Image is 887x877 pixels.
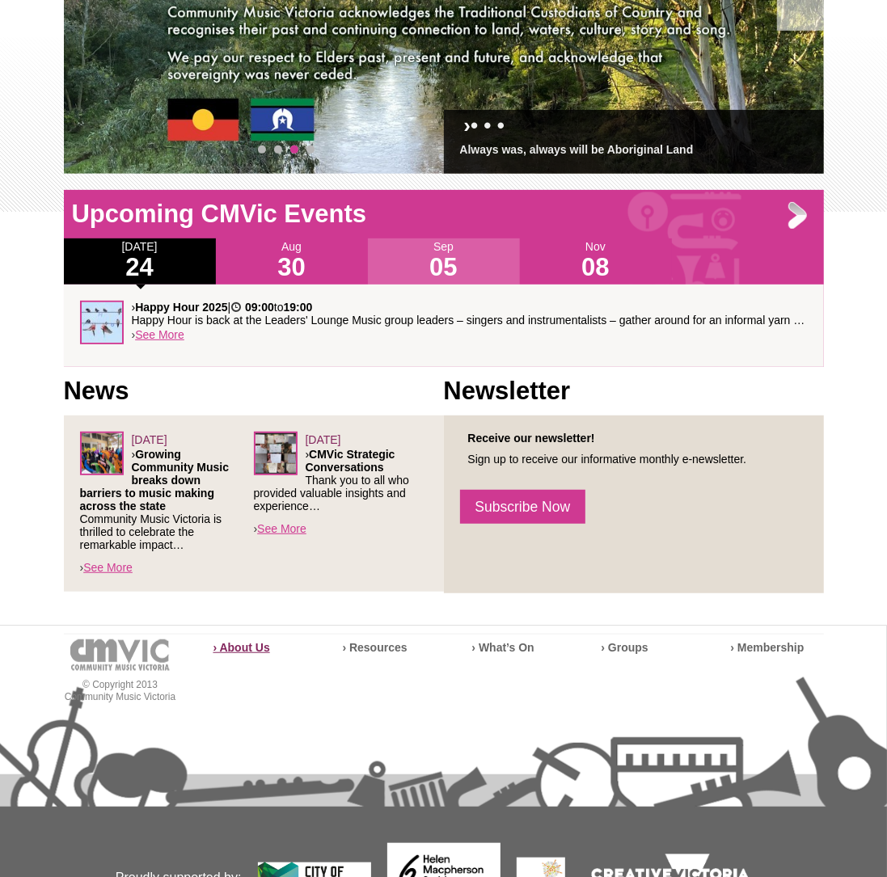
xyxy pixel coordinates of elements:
[80,301,808,351] div: ›
[216,255,368,280] h1: 30
[731,641,805,654] a: › Membership
[471,113,505,137] a: • • •
[254,448,428,512] p: › Thank you to all who provided valuable insights and experience…
[80,432,254,576] div: ›
[460,490,586,524] a: Subscribe Now
[520,238,672,285] div: Nov
[213,641,270,654] a: › About Us
[368,255,520,280] h1: 05
[64,238,216,285] div: [DATE]
[132,433,167,446] span: [DATE]
[254,432,428,537] div: ›
[460,118,808,141] h2: ›
[64,679,177,703] p: © Copyright 2013 Community Music Victoria
[80,301,124,344] img: Happy_Hour_sq.jpg
[132,301,808,327] p: › | to Happy Hour is back at the Leaders' Lounge Music group leaders – singers and instrumentalis...
[64,375,444,407] h1: News
[306,433,341,446] span: [DATE]
[368,238,520,285] div: Sep
[135,301,227,314] strong: Happy Hour 2025
[520,255,672,280] h1: 08
[306,448,395,474] strong: CMVic Strategic Conversations
[602,641,648,654] a: › Groups
[343,641,408,654] a: › Resources
[80,432,124,475] img: Screenshot_2025-06-03_at_4.38.34%E2%80%AFPM.png
[80,448,230,512] strong: Growing Community Music breaks down barriers to music making across the state
[257,522,306,535] a: See More
[245,301,274,314] strong: 09:00
[472,641,534,654] a: › What’s On
[83,561,133,574] a: See More
[460,453,808,466] p: Sign up to receive our informative monthly e-newsletter.
[70,639,170,671] img: cmvic-logo-footer.png
[444,375,824,407] h1: Newsletter
[135,328,184,341] a: See More
[64,198,824,230] h1: Upcoming CMVic Events
[460,143,694,156] a: Always was, always will be Aboriginal Land
[468,432,595,445] strong: Receive our newsletter!
[216,238,368,285] div: Aug
[64,255,216,280] h1: 24
[80,448,254,551] p: › Community Music Victoria is thrilled to celebrate the remarkable impact…
[284,301,313,314] strong: 19:00
[254,432,298,475] img: Leaders-Forum_sq.png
